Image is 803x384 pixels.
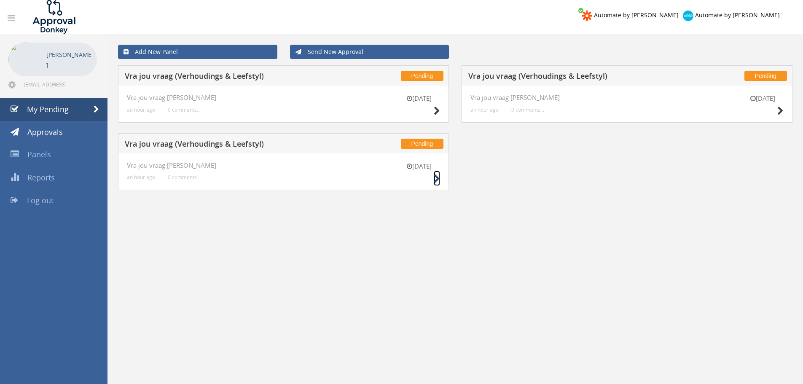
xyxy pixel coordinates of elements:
span: Approvals [27,127,63,137]
h4: Vra jou vraag [PERSON_NAME] [470,94,784,101]
span: Pending [401,71,443,81]
span: Automate by [PERSON_NAME] [695,11,780,19]
small: 0 comments... [168,174,201,180]
small: [DATE] [398,162,440,171]
h5: Vra jou vraag (Verhoudings & Leefstyl) [125,72,347,83]
a: Send New Approval [290,45,449,59]
span: Pending [401,139,443,149]
small: an hour ago [470,107,499,113]
h4: Vra jou vraag [PERSON_NAME] [127,94,440,101]
span: My Pending [27,104,69,114]
span: Panels [27,149,51,159]
span: Log out [27,195,54,205]
span: Automate by [PERSON_NAME] [594,11,679,19]
h4: Vra jou vraag [PERSON_NAME] [127,162,440,169]
img: xero-logo.png [683,11,693,21]
h5: Vra jou vraag (Verhoudings & Leefstyl) [468,72,690,83]
small: an hour ago [127,174,155,180]
small: an hour ago [127,107,155,113]
span: [EMAIL_ADDRESS][DOMAIN_NAME] [24,81,95,88]
small: [DATE] [398,94,440,103]
a: Add New Panel [118,45,277,59]
h5: Vra jou vraag (Verhoudings & Leefstyl) [125,140,347,150]
small: [DATE] [741,94,784,103]
span: Reports [27,172,55,183]
img: zapier-logomark.png [582,11,592,21]
p: [PERSON_NAME] [46,49,93,70]
small: 0 comments... [511,107,544,113]
small: 0 comments... [168,107,201,113]
span: Pending [744,71,787,81]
